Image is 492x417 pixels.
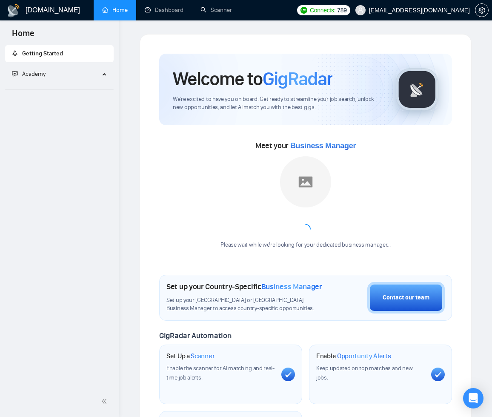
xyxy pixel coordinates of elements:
span: fund-projection-screen [12,71,18,77]
img: gigradar-logo.png [396,68,438,111]
span: Connects: [310,6,335,15]
span: Business Manager [261,282,322,291]
button: setting [475,3,489,17]
button: Contact our team [367,282,445,313]
a: searchScanner [200,6,232,14]
span: Academy [12,70,46,78]
span: GigRadar [263,67,332,90]
span: loading [298,222,313,237]
span: Set up your [GEOGRAPHIC_DATA] or [GEOGRAPHIC_DATA] Business Manager to access country-specific op... [166,296,325,313]
h1: Set Up a [166,352,215,360]
span: Home [5,27,41,45]
a: dashboardDashboard [145,6,183,14]
span: Meet your [255,141,356,150]
span: Academy [22,70,46,78]
span: Business Manager [290,141,356,150]
span: 789 [337,6,346,15]
h1: Welcome to [173,67,332,90]
li: Academy Homepage [5,86,114,92]
img: upwork-logo.png [300,7,307,14]
div: Please wait while we're looking for your dedicated business manager... [215,241,395,249]
h1: Set up your Country-Specific [166,282,322,291]
img: placeholder.png [280,156,331,207]
span: Keep updated on top matches and new jobs. [316,365,413,381]
li: Getting Started [5,45,114,62]
div: Contact our team [383,293,429,302]
span: double-left [101,397,110,405]
span: Opportunity Alerts [337,352,391,360]
a: homeHome [102,6,128,14]
img: logo [7,4,20,17]
span: rocket [12,50,18,56]
span: user [358,7,363,13]
span: Enable the scanner for AI matching and real-time job alerts. [166,365,275,381]
a: setting [475,7,489,14]
span: We're excited to have you on board. Get ready to streamline your job search, unlock new opportuni... [173,95,382,112]
span: GigRadar Automation [159,331,231,340]
span: Getting Started [22,50,63,57]
span: Scanner [191,352,215,360]
div: Open Intercom Messenger [463,388,483,408]
h1: Enable [316,352,391,360]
